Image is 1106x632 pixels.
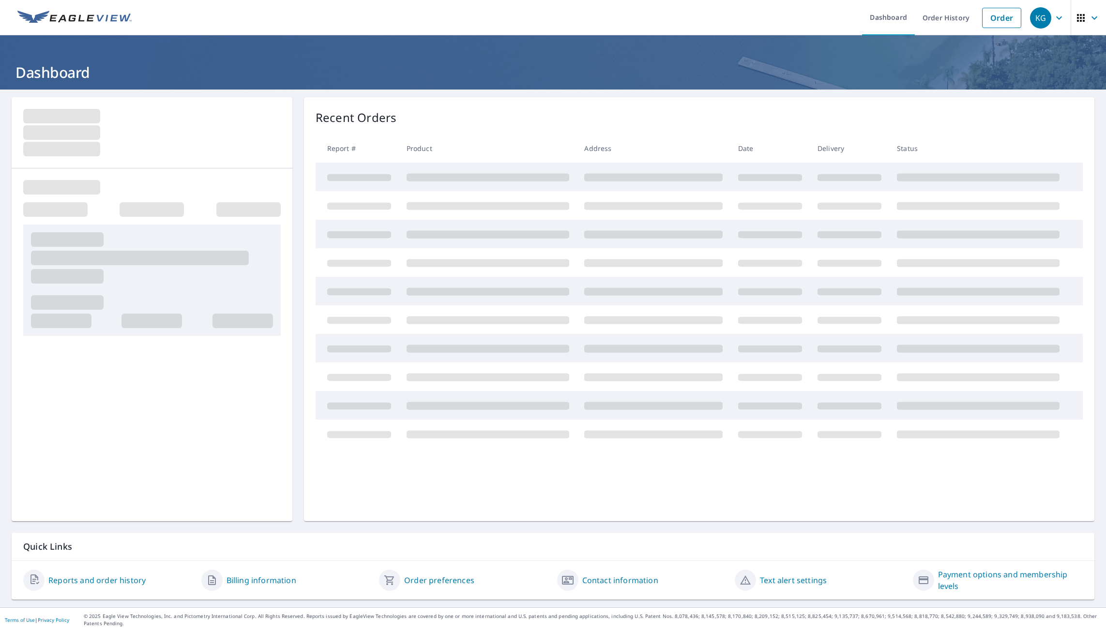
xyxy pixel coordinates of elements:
a: Reports and order history [48,574,146,586]
a: Terms of Use [5,617,35,623]
th: Date [730,134,810,163]
th: Delivery [810,134,889,163]
p: © 2025 Eagle View Technologies, Inc. and Pictometry International Corp. All Rights Reserved. Repo... [84,613,1101,627]
img: EV Logo [17,11,132,25]
a: Billing information [227,574,296,586]
a: Privacy Policy [38,617,69,623]
th: Product [399,134,577,163]
h1: Dashboard [12,62,1094,82]
p: | [5,617,69,623]
p: Recent Orders [316,109,397,126]
a: Order preferences [404,574,474,586]
a: Text alert settings [760,574,827,586]
p: Quick Links [23,541,1083,553]
a: Payment options and membership levels [938,569,1083,592]
a: Order [982,8,1021,28]
th: Status [889,134,1067,163]
th: Address [576,134,730,163]
a: Contact information [582,574,658,586]
div: KG [1030,7,1051,29]
th: Report # [316,134,399,163]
